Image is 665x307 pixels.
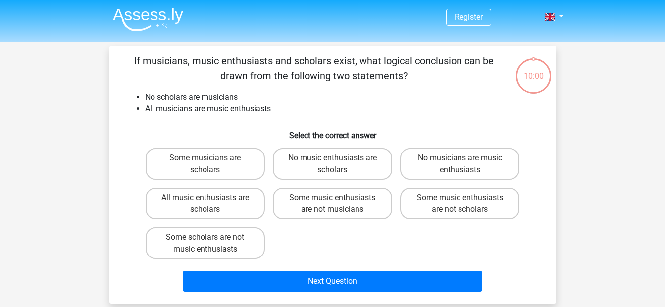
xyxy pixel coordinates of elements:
label: All music enthusiasts are scholars [146,188,265,219]
a: Register [455,12,483,22]
div: 10:00 [515,57,552,82]
label: Some musicians are scholars [146,148,265,180]
label: Some music enthusiasts are not musicians [273,188,392,219]
h6: Select the correct answer [125,123,540,140]
img: Assessly [113,8,183,31]
label: No musicians are music enthusiasts [400,148,519,180]
li: No scholars are musicians [145,91,540,103]
li: All musicians are music enthusiasts [145,103,540,115]
label: No music enthusiasts are scholars [273,148,392,180]
button: Next Question [183,271,482,292]
label: Some music enthusiasts are not scholars [400,188,519,219]
label: Some scholars are not music enthusiasts [146,227,265,259]
p: If musicians, music enthusiasts and scholars exist, what logical conclusion can be drawn from the... [125,53,503,83]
